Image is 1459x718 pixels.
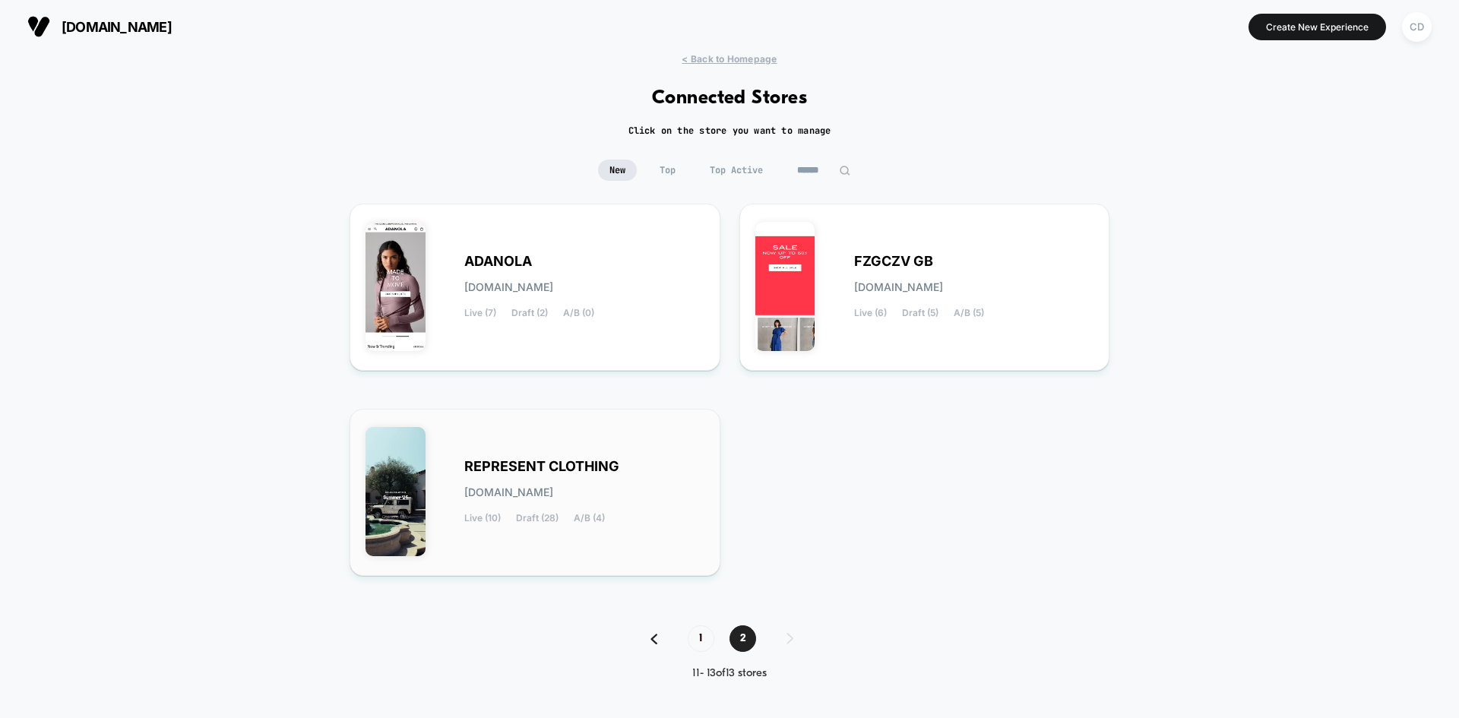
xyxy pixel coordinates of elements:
button: Create New Experience [1249,14,1386,40]
span: 1 [688,625,714,652]
span: Draft (2) [511,308,548,318]
button: CD [1397,11,1436,43]
span: [DOMAIN_NAME] [854,282,943,293]
img: edit [839,165,850,176]
div: CD [1402,12,1432,42]
button: [DOMAIN_NAME] [23,14,176,39]
span: A/B (4) [574,513,605,523]
img: Visually logo [27,15,50,38]
span: Draft (5) [902,308,938,318]
span: Top [648,160,687,181]
span: < Back to Homepage [682,53,777,65]
span: Live (10) [464,513,501,523]
span: FZGCZV GB [854,256,933,267]
img: pagination back [650,634,657,644]
div: 11 - 13 of 13 stores [635,667,824,680]
span: New [598,160,637,181]
span: REPRESENT CLOTHING [464,461,619,472]
span: Live (6) [854,308,887,318]
span: [DOMAIN_NAME] [464,487,553,498]
span: 2 [729,625,756,652]
h2: Click on the store you want to manage [628,125,831,137]
h1: Connected Stores [652,87,808,109]
span: [DOMAIN_NAME] [62,19,172,35]
span: A/B (5) [954,308,984,318]
span: ADANOLA [464,256,532,267]
span: [DOMAIN_NAME] [464,282,553,293]
span: A/B (0) [563,308,594,318]
img: FZGCZV_GB [755,222,815,351]
span: Draft (28) [516,513,559,523]
span: Live (7) [464,308,496,318]
img: ADANOLA [366,222,426,351]
span: Top Active [698,160,774,181]
img: REPRESENT_CLOTHING [366,427,426,556]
